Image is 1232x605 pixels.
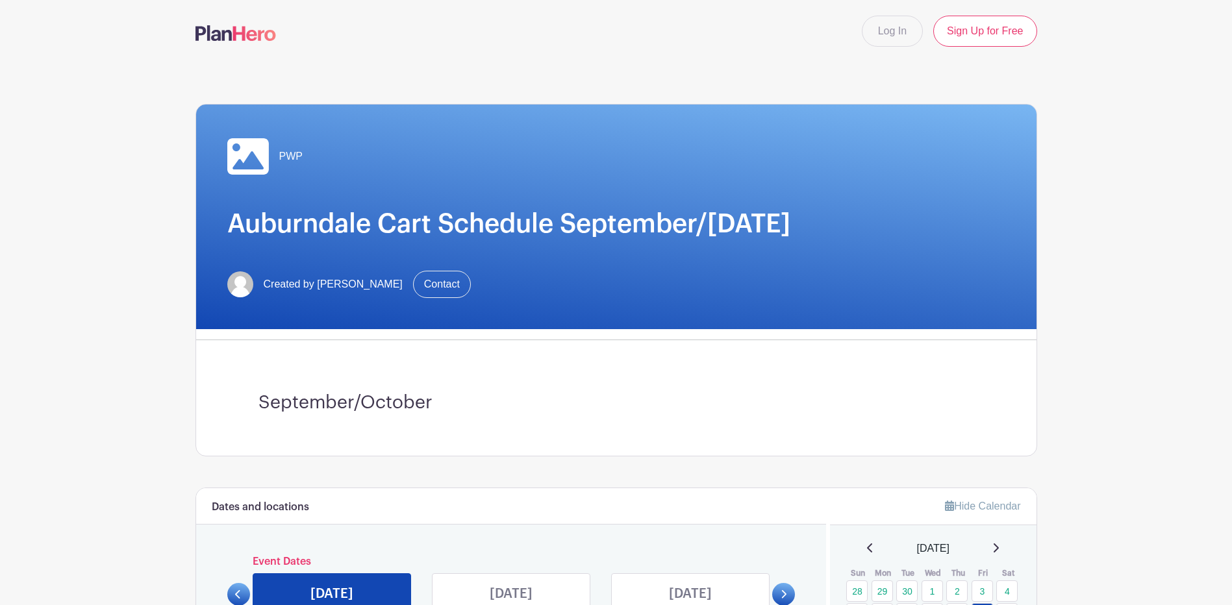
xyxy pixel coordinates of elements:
[972,580,993,602] a: 3
[996,567,1021,580] th: Sat
[921,567,946,580] th: Wed
[896,567,921,580] th: Tue
[227,208,1005,240] h1: Auburndale Cart Schedule September/[DATE]
[996,580,1018,602] a: 4
[933,16,1037,47] a: Sign Up for Free
[946,580,968,602] a: 2
[872,580,893,602] a: 29
[945,500,1020,512] a: Hide Calendar
[922,580,943,602] a: 1
[413,271,471,298] a: Contact
[258,392,974,414] h3: September/October
[264,277,403,292] span: Created by [PERSON_NAME]
[917,541,949,556] span: [DATE]
[250,556,773,568] h6: Event Dates
[279,149,303,164] span: PWP
[846,567,871,580] th: Sun
[846,580,868,602] a: 28
[195,25,276,41] img: logo-507f7623f17ff9eddc593b1ce0a138ce2505c220e1c5a4e2b4648c50719b7d32.svg
[871,567,896,580] th: Mon
[227,271,253,297] img: default-ce2991bfa6775e67f084385cd625a349d9dcbb7a52a09fb2fda1e96e2d18dcdb.png
[896,580,918,602] a: 30
[862,16,923,47] a: Log In
[946,567,971,580] th: Thu
[971,567,996,580] th: Fri
[212,501,309,513] h6: Dates and locations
